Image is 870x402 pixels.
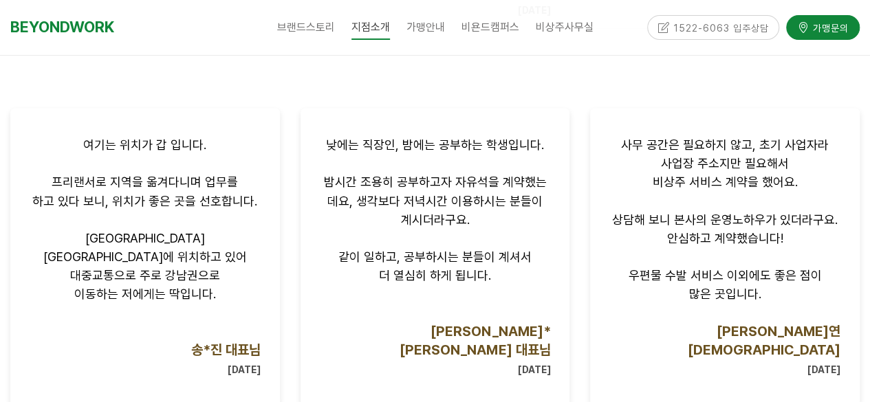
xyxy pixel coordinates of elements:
span: 이동하는 저에게는 딱입니다. [74,287,216,301]
span: 비욘드캠퍼스 [461,21,519,34]
span: 낮에는 직장인, 밤에는 공부하는 학생입니다. [326,137,544,152]
a: 비욘드캠퍼스 [453,10,528,45]
span: [GEOGRAPHIC_DATA] [GEOGRAPHIC_DATA]에 위치하고 있어 [43,231,247,264]
span: 사무 공간은 필요하지 않고, 초기 사업자라 [621,137,829,152]
span: [PERSON_NAME]*[PERSON_NAME] 대표님 [400,323,550,358]
span: 프리랜서로 지역을 옮겨다니며 업무를 [52,175,238,189]
span: [PERSON_NAME]연 [DEMOGRAPHIC_DATA] [688,323,840,358]
span: 가맹문의 [809,19,849,33]
span: 가맹안내 [406,21,445,34]
span: 상담해 보니 본사의 운영노하우가 있더라구요. [612,212,838,227]
span: 지점소개 [351,16,390,40]
span: 계시더라구요. [400,212,469,227]
span: 송*진 대표님 [191,342,261,358]
span: 우편물 수발 서비스 이외에도 좋은 점이 [629,268,822,282]
a: 지점소개 [343,10,398,45]
span: 브랜드스토리 [277,21,335,34]
a: 가맹문의 [786,14,860,38]
a: 비상주사무실 [528,10,602,45]
span: 여기는 위치가 갑 입니다. [83,137,206,152]
span: 안심하고 계약했습니다! [667,231,783,245]
span: 사업장 주소지만 필요해서 [661,156,789,170]
span: 밤시간 조용히 공부하고자 자유석을 계약했는데요, 생각보다 저녁시간 이용하시는 분들이 [323,175,546,208]
a: 브랜드스토리 [269,10,343,45]
a: BEYONDWORK [10,14,114,40]
strong: [DATE] [807,364,840,375]
span: 비상주 서비스 계약을 했어요. [653,175,798,189]
span: 같이 일하고, 공부하시는 분들이 계셔서 [338,249,532,264]
span: 비상주사무실 [536,21,594,34]
span: 많은 곳입니다. [689,287,761,301]
span: 대중교통으로 주로 강남권으로 [70,268,220,282]
strong: [DATE] [517,364,550,375]
span: 하고 있다 보니, 위치가 좋은 곳을 선호합니다. [32,194,257,208]
span: 더 열심히 하게 됩니다. [379,268,491,282]
a: 가맹안내 [398,10,453,45]
strong: [DATE] [228,364,261,375]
